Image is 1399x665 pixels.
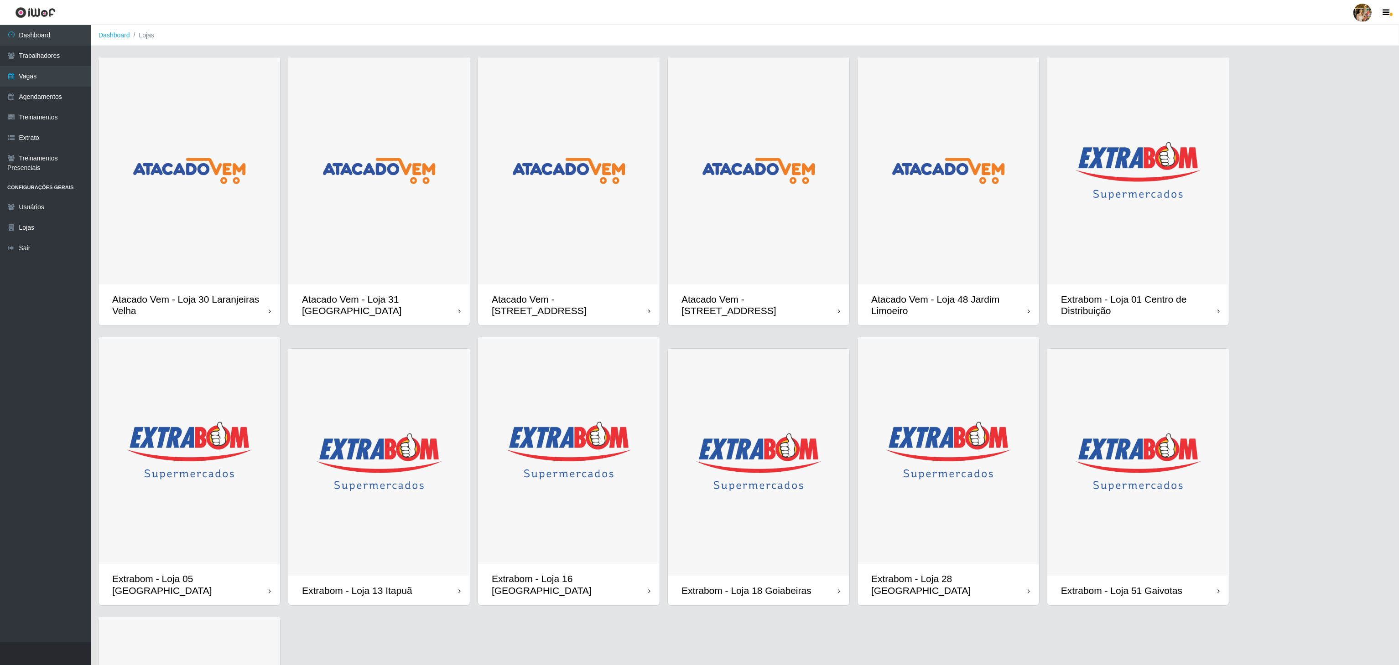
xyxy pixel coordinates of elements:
[668,349,849,576] img: cardImg
[130,31,154,40] li: Lojas
[858,57,1039,325] a: Atacado Vem - Loja 48 Jardim Limoeiro
[478,337,660,564] img: cardImg
[492,573,648,596] div: Extrabom - Loja 16 [GEOGRAPHIC_DATA]
[478,57,660,284] img: cardImg
[1061,294,1217,316] div: Extrabom - Loja 01 Centro de Distribuição
[112,573,269,596] div: Extrabom - Loja 05 [GEOGRAPHIC_DATA]
[91,25,1399,46] nav: breadcrumb
[681,294,838,316] div: Atacado Vem - [STREET_ADDRESS]
[478,57,660,325] a: Atacado Vem - [STREET_ADDRESS]
[668,57,849,325] a: Atacado Vem - [STREET_ADDRESS]
[1047,57,1229,325] a: Extrabom - Loja 01 Centro de Distribuição
[99,57,280,325] a: Atacado Vem - Loja 30 Laranjeiras Velha
[99,31,130,39] a: Dashboard
[858,337,1039,564] img: cardImg
[288,349,470,605] a: Extrabom - Loja 13 Itapuã
[668,349,849,605] a: Extrabom - Loja 18 Goiabeiras
[1047,57,1229,284] img: cardImg
[1047,349,1229,576] img: cardImg
[99,57,280,284] img: cardImg
[99,337,280,605] a: Extrabom - Loja 05 [GEOGRAPHIC_DATA]
[99,337,280,564] img: cardImg
[478,337,660,605] a: Extrabom - Loja 16 [GEOGRAPHIC_DATA]
[858,57,1039,284] img: cardImg
[681,585,811,596] div: Extrabom - Loja 18 Goiabeiras
[1047,349,1229,605] a: Extrabom - Loja 51 Gaivotas
[858,337,1039,605] a: Extrabom - Loja 28 [GEOGRAPHIC_DATA]
[288,57,470,325] a: Atacado Vem - Loja 31 [GEOGRAPHIC_DATA]
[1061,585,1182,596] div: Extrabom - Loja 51 Gaivotas
[288,57,470,284] img: cardImg
[288,349,470,576] img: cardImg
[302,585,412,596] div: Extrabom - Loja 13 Itapuã
[15,7,56,18] img: CoreUI Logo
[871,294,1028,316] div: Atacado Vem - Loja 48 Jardim Limoeiro
[302,294,458,316] div: Atacado Vem - Loja 31 [GEOGRAPHIC_DATA]
[668,57,849,284] img: cardImg
[492,294,648,316] div: Atacado Vem - [STREET_ADDRESS]
[112,294,269,316] div: Atacado Vem - Loja 30 Laranjeiras Velha
[871,573,1028,596] div: Extrabom - Loja 28 [GEOGRAPHIC_DATA]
